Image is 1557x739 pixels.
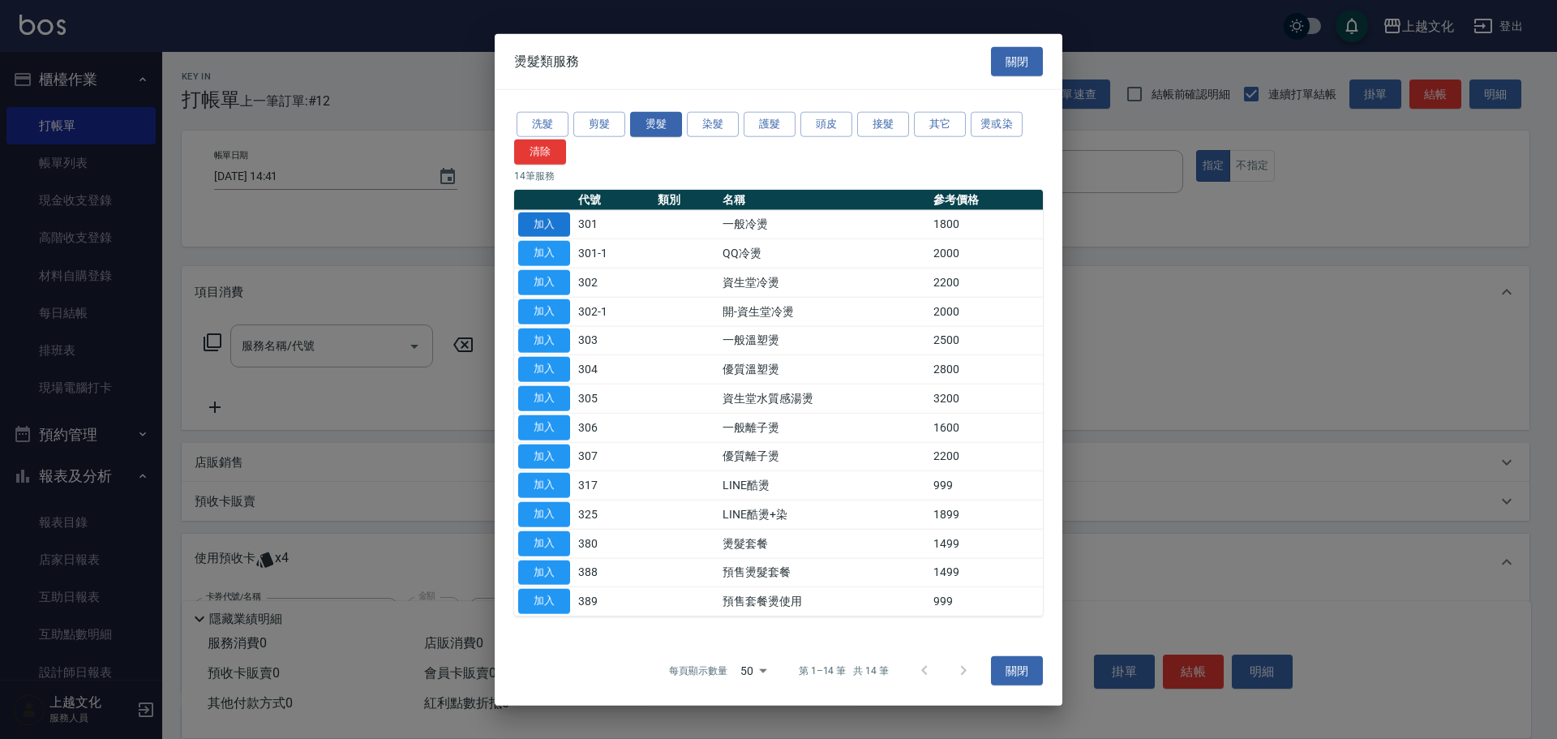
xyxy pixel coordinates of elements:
[630,112,682,137] button: 燙髮
[514,168,1043,183] p: 14 筆服務
[574,586,654,616] td: 389
[518,386,570,411] button: 加入
[744,112,796,137] button: 護髮
[914,112,966,137] button: 其它
[718,558,929,587] td: 預售燙髮套餐
[574,500,654,529] td: 325
[718,413,929,442] td: 一般離子燙
[929,268,1043,297] td: 2200
[514,139,566,164] button: 清除
[573,112,625,137] button: 剪髮
[718,586,929,616] td: 預售套餐燙使用
[718,354,929,384] td: 優質溫塑燙
[929,384,1043,413] td: 3200
[574,238,654,268] td: 301-1
[718,326,929,355] td: 一般溫塑燙
[929,413,1043,442] td: 1600
[929,189,1043,210] th: 參考價格
[929,442,1043,471] td: 2200
[718,210,929,239] td: 一般冷燙
[929,354,1043,384] td: 2800
[574,384,654,413] td: 305
[518,212,570,237] button: 加入
[574,297,654,326] td: 302-1
[518,444,570,469] button: 加入
[654,189,719,210] th: 類別
[518,473,570,498] button: 加入
[734,649,773,693] div: 50
[718,238,929,268] td: QQ冷燙
[929,470,1043,500] td: 999
[574,413,654,442] td: 306
[574,442,654,471] td: 307
[518,531,570,556] button: 加入
[718,384,929,413] td: 資生堂水質感湯燙
[517,112,568,137] button: 洗髮
[518,328,570,353] button: 加入
[518,270,570,295] button: 加入
[929,238,1043,268] td: 2000
[718,297,929,326] td: 開-資生堂冷燙
[518,299,570,324] button: 加入
[518,357,570,382] button: 加入
[857,112,909,137] button: 接髮
[991,656,1043,686] button: 關閉
[718,470,929,500] td: LINE酷燙
[799,664,889,678] p: 第 1–14 筆 共 14 筆
[929,586,1043,616] td: 999
[929,558,1043,587] td: 1499
[991,46,1043,76] button: 關閉
[800,112,852,137] button: 頭皮
[574,210,654,239] td: 301
[574,189,654,210] th: 代號
[574,326,654,355] td: 303
[929,210,1043,239] td: 1800
[929,500,1043,529] td: 1899
[718,500,929,529] td: LINE酷燙+染
[929,326,1043,355] td: 2500
[514,53,579,69] span: 燙髮類服務
[574,268,654,297] td: 302
[971,112,1023,137] button: 燙或染
[574,529,654,558] td: 380
[574,354,654,384] td: 304
[929,297,1043,326] td: 2000
[518,241,570,266] button: 加入
[669,664,727,678] p: 每頁顯示數量
[718,268,929,297] td: 資生堂冷燙
[718,189,929,210] th: 名稱
[518,560,570,585] button: 加入
[929,529,1043,558] td: 1499
[574,558,654,587] td: 388
[518,502,570,527] button: 加入
[718,442,929,471] td: 優質離子燙
[718,529,929,558] td: 燙髮套餐
[687,112,739,137] button: 染髮
[518,589,570,614] button: 加入
[518,415,570,440] button: 加入
[574,470,654,500] td: 317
